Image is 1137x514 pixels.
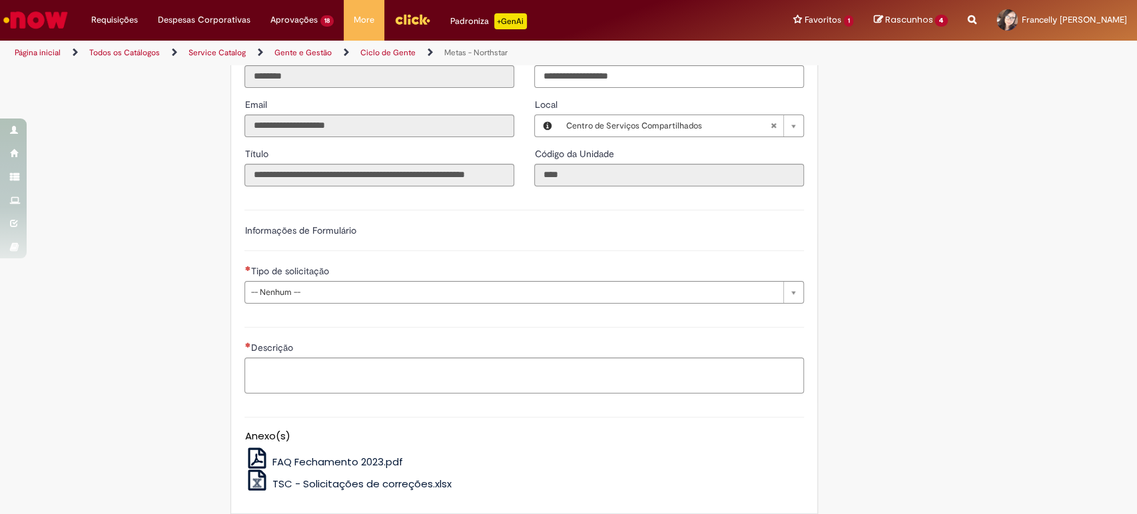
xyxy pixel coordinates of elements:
span: Necessários [244,266,250,271]
h5: Anexo(s) [244,431,804,442]
a: Todos os Catálogos [89,47,160,58]
span: Tipo de solicitação [250,265,331,277]
span: Favoritos [805,13,841,27]
input: Código da Unidade [534,164,804,186]
p: +GenAi [494,13,527,29]
span: Necessários [244,342,250,348]
a: Metas - Northstar [444,47,508,58]
img: click_logo_yellow_360x200.png [394,9,430,29]
ul: Trilhas de página [10,41,748,65]
span: FAQ Fechamento 2023.pdf [272,455,403,469]
label: Somente leitura - Título [244,147,270,160]
span: Somente leitura - Email [244,99,269,111]
img: ServiceNow [1,7,70,33]
a: Rascunhos [873,14,948,27]
span: Local [534,99,560,111]
input: ID [244,65,514,88]
abbr: Limpar campo Local [763,115,783,136]
a: Ciclo de Gente [360,47,416,58]
span: 1 [844,15,854,27]
a: Centro de Serviços CompartilhadosLimpar campo Local [559,115,803,136]
div: Padroniza [450,13,527,29]
span: Requisições [91,13,138,27]
span: Francelly [PERSON_NAME] [1022,14,1127,25]
span: -- Nenhum -- [250,282,777,303]
span: 4 [935,15,948,27]
a: Service Catalog [189,47,246,58]
span: Descrição [250,342,295,354]
input: Telefone de Contato [534,65,804,88]
span: TSC - Solicitações de correções.xlsx [272,477,452,491]
label: Somente leitura - Código da Unidade [534,147,616,160]
span: Aprovações [270,13,318,27]
span: Somente leitura - Código da Unidade [534,148,616,160]
button: Local, Visualizar este registro Centro de Serviços Compartilhados [535,115,559,136]
a: Gente e Gestão [274,47,332,58]
span: 18 [320,15,334,27]
span: Despesas Corporativas [158,13,250,27]
a: Página inicial [15,47,61,58]
textarea: Descrição [244,358,804,393]
a: TSC - Solicitações de correções.xlsx [244,477,452,491]
span: Rascunhos [885,13,933,26]
input: Título [244,164,514,186]
a: FAQ Fechamento 2023.pdf [244,455,403,469]
span: Somente leitura - Título [244,148,270,160]
span: Centro de Serviços Compartilhados [566,115,770,136]
span: More [354,13,374,27]
label: Informações de Formulário [244,224,356,236]
label: Somente leitura - Email [244,98,269,111]
input: Email [244,115,514,137]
